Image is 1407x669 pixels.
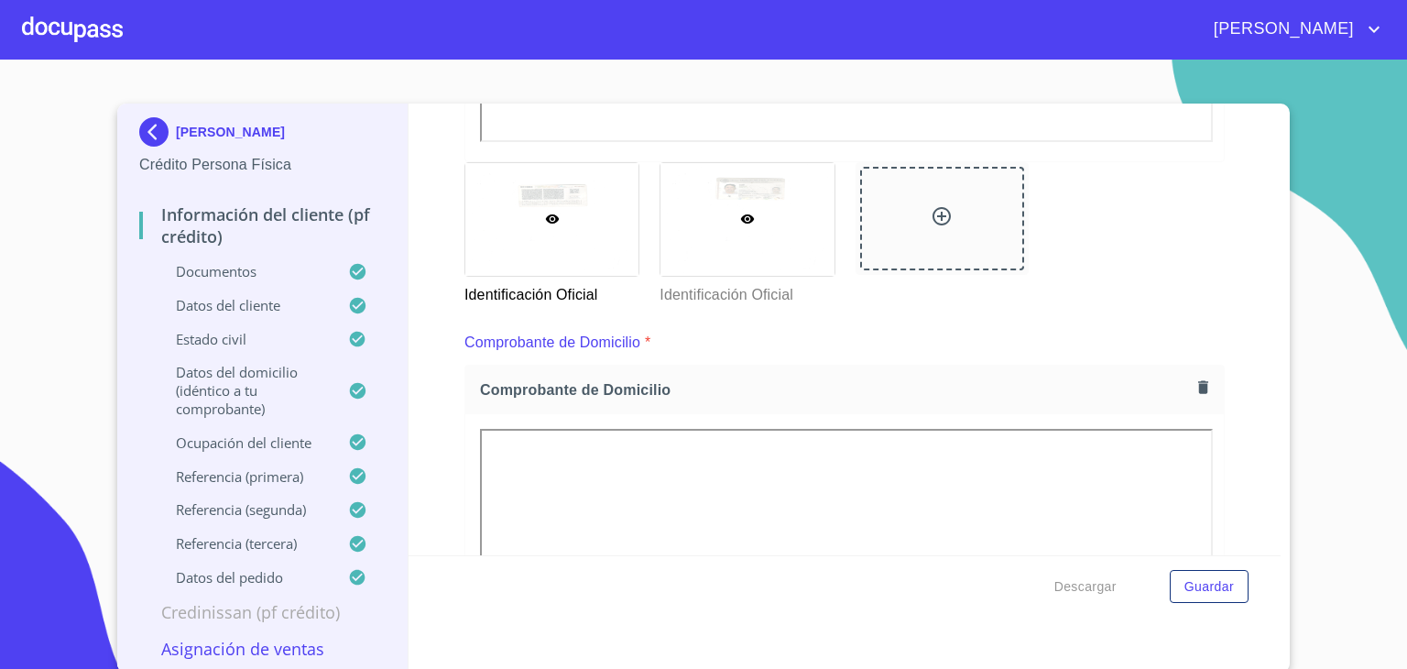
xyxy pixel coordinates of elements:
span: Descargar [1054,576,1117,598]
p: Credinissan (PF crédito) [139,601,386,623]
p: Ocupación del Cliente [139,433,348,452]
p: Identificación Oficial [660,277,833,306]
p: Datos del domicilio (idéntico a tu comprobante) [139,363,348,418]
button: Guardar [1170,570,1249,604]
button: account of current user [1200,15,1385,44]
span: [PERSON_NAME] [1200,15,1363,44]
p: Referencia (primera) [139,467,348,486]
p: Información del cliente (PF crédito) [139,203,386,247]
div: [PERSON_NAME] [139,117,386,154]
button: Descargar [1047,570,1124,604]
p: Referencia (tercera) [139,534,348,553]
p: Referencia (segunda) [139,500,348,519]
p: Datos del pedido [139,568,348,587]
p: Documentos [139,262,348,280]
p: Datos del cliente [139,296,348,314]
p: Comprobante de Domicilio [464,332,640,354]
span: Guardar [1184,576,1234,598]
p: Asignación de Ventas [139,638,386,660]
p: Identificación Oficial [464,277,638,306]
p: Estado Civil [139,330,348,348]
img: Docupass spot blue [139,117,176,147]
p: Crédito Persona Física [139,154,386,176]
p: [PERSON_NAME] [176,125,285,139]
span: Comprobante de Domicilio [480,380,1191,400]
